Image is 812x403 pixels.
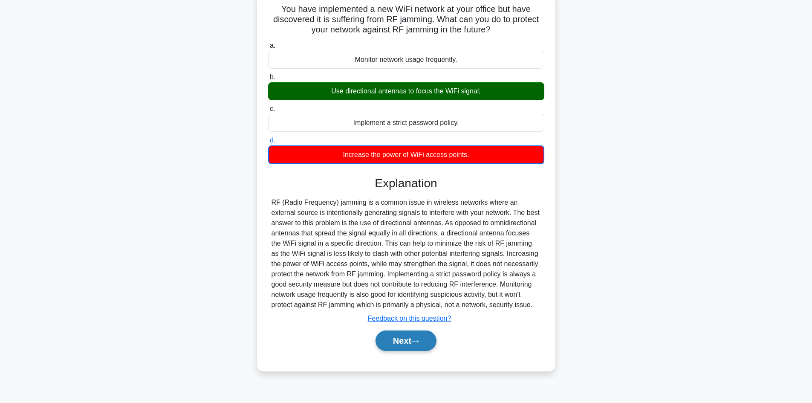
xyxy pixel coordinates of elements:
div: Implement a strict password policy. [268,114,544,132]
div: Monitor network usage frequently. [268,51,544,69]
span: b. [270,73,275,81]
div: RF (Radio Frequency) jamming is a common issue in wireless networks where an external source is i... [272,197,541,310]
h3: Explanation [273,176,539,191]
a: Feedback on this question? [368,315,451,322]
span: c. [270,105,275,112]
span: d. [270,136,275,144]
h5: You have implemented a new WiFi network at your office but have discovered it is suffering from R... [267,4,545,35]
div: Increase the power of WiFi access points. [268,145,544,164]
button: Next [376,331,436,351]
span: a. [270,42,275,49]
div: Use directional antennas to focus the WiFi signal; [268,82,544,100]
